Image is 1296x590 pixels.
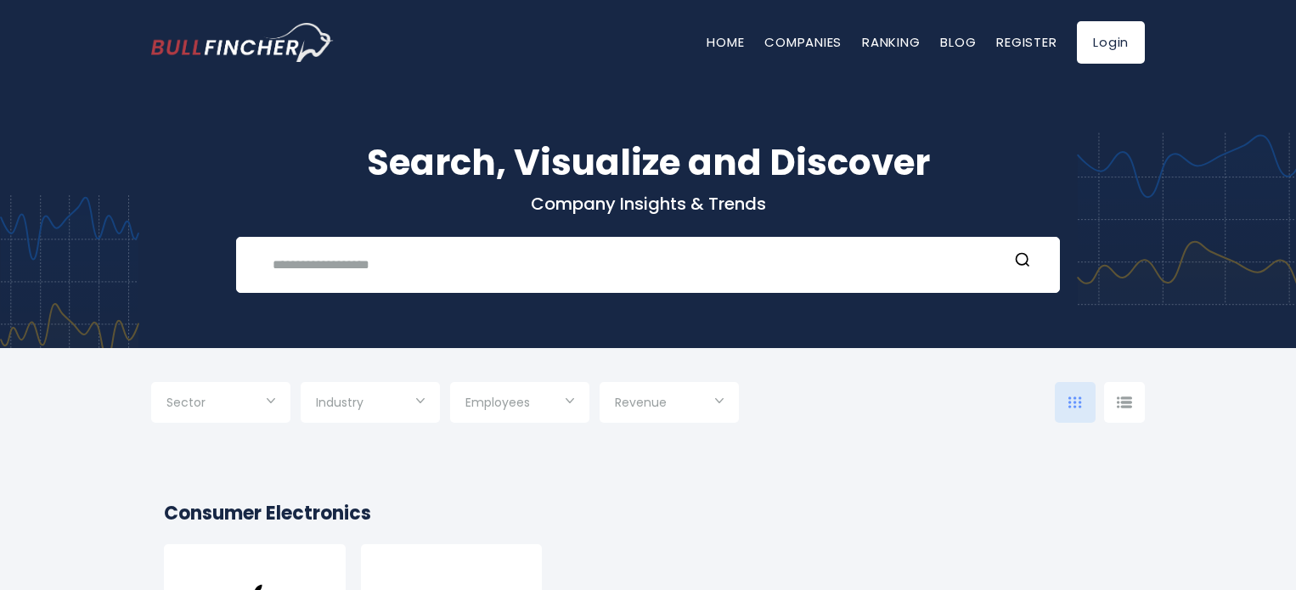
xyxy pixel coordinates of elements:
[940,33,976,51] a: Blog
[316,389,425,419] input: Selection
[764,33,842,51] a: Companies
[1068,396,1082,408] img: icon-comp-grid.svg
[996,33,1057,51] a: Register
[615,389,724,419] input: Selection
[151,136,1145,189] h1: Search, Visualize and Discover
[465,395,530,410] span: Employees
[1077,21,1145,64] a: Login
[166,389,275,419] input: Selection
[615,395,667,410] span: Revenue
[151,23,334,62] a: Go to homepage
[862,33,920,51] a: Ranking
[707,33,744,51] a: Home
[151,23,334,62] img: bullfincher logo
[151,193,1145,215] p: Company Insights & Trends
[465,389,574,419] input: Selection
[316,395,363,410] span: Industry
[166,395,206,410] span: Sector
[1011,251,1034,273] button: Search
[1117,396,1132,408] img: icon-comp-list-view.svg
[164,499,1132,527] h2: Consumer Electronics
